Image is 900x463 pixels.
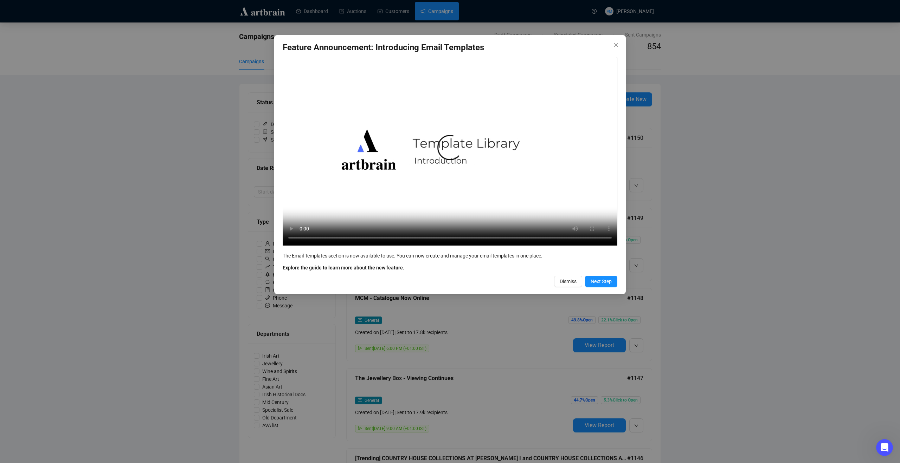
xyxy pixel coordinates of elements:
[283,42,617,53] h3: Feature Announcement: Introducing Email Templates
[876,439,893,456] iframe: Intercom live chat
[610,39,622,51] button: Close
[560,278,577,285] span: Dismiss
[613,42,619,48] span: close
[554,276,582,287] button: Dismiss
[591,278,612,285] span: Next Step
[283,265,404,270] b: Explore the guide to learn more about the new feature.
[585,276,617,287] button: Next Step
[283,252,617,260] div: The Email Templates section is now available to use. You can now create and manage your email tem...
[283,58,617,246] video: Your browser does not support the video tag.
